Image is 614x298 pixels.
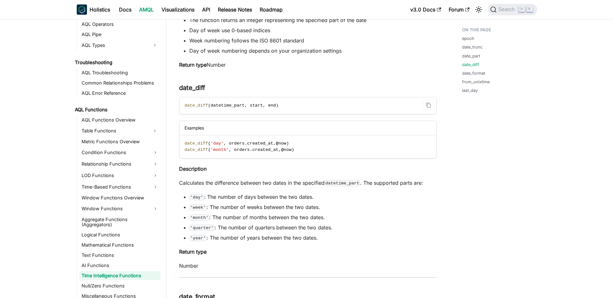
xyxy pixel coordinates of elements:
strong: Return type [179,249,207,255]
a: epoch [462,35,474,41]
span: datetime_part [211,103,245,108]
span: now [284,147,291,152]
span: ( [208,141,210,146]
a: AQL Types [80,40,149,50]
kbd: K [526,6,533,12]
button: Switch between dark and light mode (currently light mode) [474,4,484,15]
a: Troubleshooting [73,58,161,67]
span: ( [208,103,210,108]
span: Search [497,7,519,12]
a: Docs [115,4,135,15]
a: AQL Error Reference [80,89,161,98]
a: AQL Functions Overview [80,115,161,124]
a: HolisticsHolistics [77,4,110,15]
li: : The number of months between the two dates. [189,213,437,221]
a: Text Functions [80,251,161,260]
li: Day of week use 0-based indices [189,26,437,34]
code: 'quarter' [189,225,215,231]
a: Condition Functions [80,147,161,158]
a: LOD Functions [80,170,161,181]
span: created_at [247,141,273,146]
span: date_diff [185,147,208,152]
a: date_format [462,70,485,76]
a: date_part [462,53,480,59]
span: 'month' [211,147,229,152]
span: , [229,147,232,152]
a: Metric Functions Overview [80,137,161,146]
strong: Description [179,166,207,172]
p: Number [179,262,437,270]
a: Mathematical Functions [80,241,161,250]
span: , [279,147,281,152]
button: Search (Command+K) [488,4,537,15]
li: Week numbering follows the ISO 8601 standard [189,37,437,44]
span: created_at [252,147,279,152]
span: @ [281,147,284,152]
span: orders [229,141,245,146]
a: Table Functions [80,126,149,136]
a: Visualizations [158,4,198,15]
a: AI Functions [80,261,161,270]
span: . [245,141,247,146]
a: Window Functions Overview [80,193,161,202]
code: 'year' [189,235,207,241]
span: start [250,103,263,108]
a: Null/Zero Functions [80,281,161,290]
a: AQL Pipe [80,30,161,39]
li: : The number of days between the two dates. [189,193,437,201]
li: The function returns an integer representing the specified part of the date [189,16,437,24]
span: date_diff [185,103,208,108]
a: AQL Operators [80,20,161,29]
h3: date_diff [179,84,437,92]
span: ) [292,147,294,152]
a: last_day [462,87,478,93]
span: now [279,141,286,146]
a: date_trunc [462,44,483,50]
b: Holistics [90,6,110,13]
a: AQL Functions [73,105,161,114]
a: Forum [445,4,473,15]
div: Examples [179,121,436,135]
button: Expand sidebar category 'AQL Types' [149,40,161,50]
a: from_unixtime [462,79,490,85]
span: ) [286,141,289,146]
a: Aggregate Functions (Aggregators) [80,215,161,229]
code: 'week' [189,204,207,211]
span: ( [208,147,210,152]
span: . [250,147,252,152]
strong: Return type [179,62,207,68]
a: AQL Troubleshooting [80,68,161,77]
span: , [224,141,226,146]
li: : The number of weeks between the two dates. [189,203,437,211]
span: @ [276,141,279,146]
span: date_diff [185,141,208,146]
p: Number [179,61,437,69]
a: Logical Functions [80,230,161,239]
a: Time-Based Functions [80,182,161,192]
span: end [268,103,276,108]
a: Roadmap [256,4,287,15]
span: ) [276,103,279,108]
a: Relationship Functions [80,159,161,169]
a: Time Intelligence Functions [80,271,161,280]
img: Holistics [77,4,87,15]
span: , [273,141,276,146]
a: v3.0 Docs [406,4,445,15]
button: Expand sidebar category 'Table Functions' [149,126,161,136]
span: , [245,103,247,108]
a: Window Functions [80,204,161,214]
code: datetime_part [325,180,360,186]
a: AMQL [135,4,158,15]
span: orders [234,147,250,152]
li: Day of week numbering depends on your organization settings [189,47,437,55]
nav: Docs sidebar [70,19,166,298]
code: 'day' [189,194,204,200]
button: Copy code to clipboard [423,100,434,110]
a: Release Notes [214,4,256,15]
li: : The number of years between the two dates. [189,234,437,242]
p: Calculates the difference between two dates in the specified . The supported parts are: [179,179,437,187]
a: API [198,4,214,15]
code: 'month' [189,214,209,221]
kbd: ⌘ [518,6,525,12]
li: : The number of quarters between the two dates. [189,224,437,231]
